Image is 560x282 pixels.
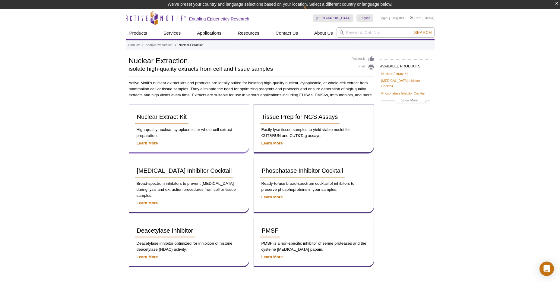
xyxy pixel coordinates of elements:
span: Deacetylase Inhibitor [137,227,193,234]
a: PMSF [260,224,280,237]
a: English [356,14,373,22]
a: Cart [410,16,421,20]
a: Learn More [137,201,158,205]
h1: Nuclear Extraction [129,56,346,65]
h2: Enabling Epigenetics Research [189,16,249,22]
li: | [389,14,390,22]
a: Sample Preparation [146,42,172,48]
li: (0 items) [410,14,435,22]
span: PMSF [262,227,279,234]
li: Nuclear Extraction [179,43,204,47]
li: » [142,43,144,47]
a: Nuclear Extract Kit [381,71,408,76]
a: [GEOGRAPHIC_DATA] [313,14,354,22]
a: About Us [311,27,337,39]
a: Phosphatase Inhibitor Cocktail [381,91,426,96]
a: Feedback [352,56,374,62]
p: Deacetylase inhibitor optimized for inhibition of histone deacetylase (HDAC) activity. [135,240,243,253]
a: [MEDICAL_DATA] Inhibitor Cocktail [135,164,234,178]
a: Learn More [261,195,283,199]
p: Broad-spectrum inhibitors to prevent [MEDICAL_DATA] during lysis and extraction procedures from c... [135,181,243,199]
a: Register [392,16,404,20]
a: Products [126,27,151,39]
a: Print [352,64,374,70]
a: Learn More [261,141,283,145]
a: Learn More [137,255,158,259]
p: Ready-to-use broad-spectrum cocktail of inhibitors to preserve phosphoproteins in your samples. [260,181,368,193]
img: Change Here [303,5,319,19]
a: Learn More [261,255,283,259]
button: Search [412,30,433,35]
p: High-quality nuclear, cytoplasmic, or whole-cell extract preparation. [135,127,243,139]
a: Deacetylase Inhibitor [135,224,195,237]
img: Your Cart [410,16,413,19]
div: Open Intercom Messenger [539,262,554,276]
h2: isolate high-quality extracts from cell and tissue samples [129,66,346,72]
a: Services [160,27,185,39]
a: Resources [234,27,263,39]
a: Applications [193,27,225,39]
input: Keyword, Cat. No. [337,27,435,38]
p: PMSF is a non-specific inhibitor of serine proteases and the cysteine [MEDICAL_DATA] papain. [260,240,368,253]
p: Active Motif’s nuclear extract kits and products are ideally suited for isolating high-quality nu... [129,80,374,98]
a: Learn More [137,141,158,145]
span: Search [414,30,432,35]
a: Login [379,16,388,20]
span: [MEDICAL_DATA] Inhibitor Cocktail [137,167,232,174]
a: Contact Us [272,27,302,39]
span: Tissue Prep for NGS Assays [262,113,338,120]
a: Products [128,42,140,48]
p: Easily lyse tissue samples to yield viable nuclei for CUT&RUN and CUT&Tag assays. [260,127,368,139]
a: Tissue Prep for NGS Assays [260,110,340,124]
h2: AVAILABLE PRODUCTS [380,59,432,70]
span: Nuclear Extract Kit [137,113,187,120]
a: Phosphatase Inhibitor Cocktail [260,164,345,178]
span: Phosphatase Inhibitor Cocktail [262,167,343,174]
a: Nuclear Extract Kit [135,110,189,124]
li: » [175,43,176,47]
a: Show More [381,98,430,104]
a: [MEDICAL_DATA] Inhibitor Cocktail [381,78,430,89]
